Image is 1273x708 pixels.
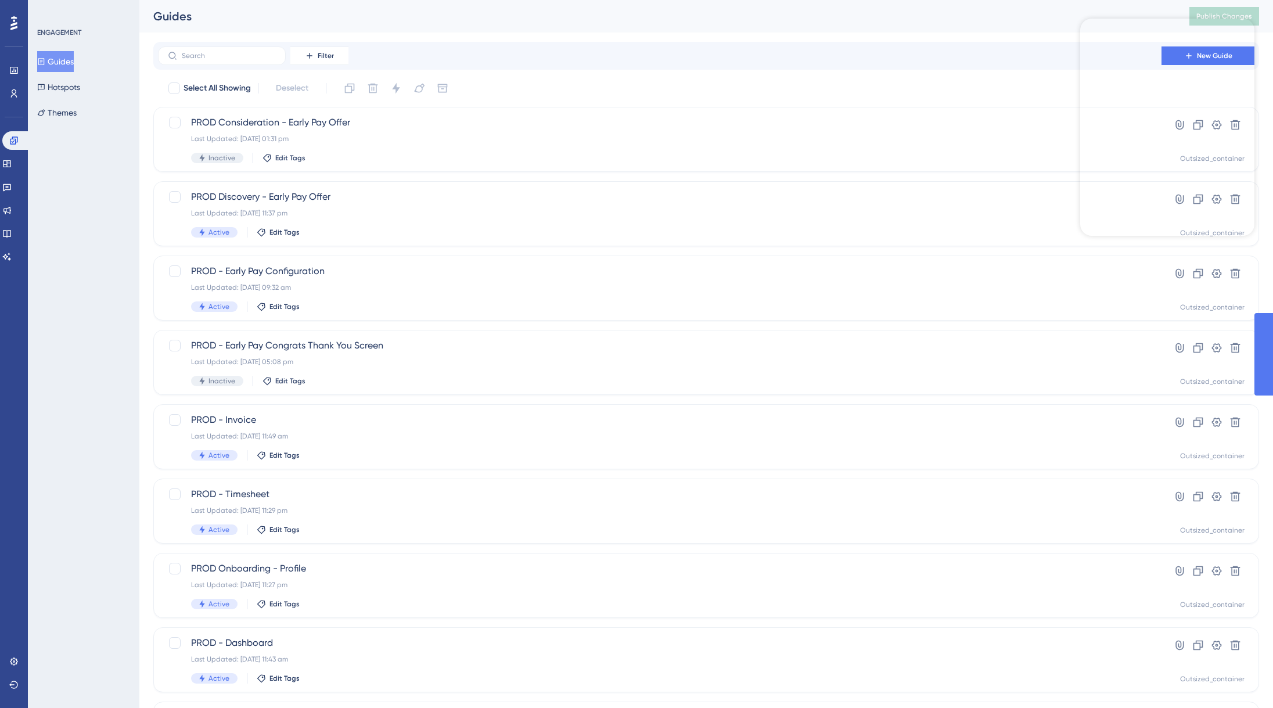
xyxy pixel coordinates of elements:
div: Outsized_container [1180,526,1245,535]
button: Publish Changes [1189,7,1259,26]
div: Last Updated: [DATE] 11:27 pm [191,580,1128,590]
span: Active [208,599,229,609]
button: Edit Tags [257,228,300,237]
span: Select All Showing [184,81,251,95]
span: PROD - Invoice [191,413,1128,427]
div: Outsized_container [1180,451,1245,461]
div: Last Updated: [DATE] 11:43 am [191,655,1128,664]
input: Search [182,52,276,60]
span: Active [208,228,229,237]
span: PROD - Timesheet [191,487,1128,501]
span: Inactive [208,376,235,386]
span: PROD Onboarding - Profile [191,562,1128,576]
span: Edit Tags [275,376,305,386]
span: Edit Tags [269,228,300,237]
span: Edit Tags [269,525,300,534]
span: Active [208,674,229,683]
div: Last Updated: [DATE] 09:32 am [191,283,1128,292]
div: Outsized_container [1180,674,1245,684]
span: Edit Tags [269,451,300,460]
button: Guides [37,51,74,72]
div: Outsized_container [1180,303,1245,312]
div: Guides [153,8,1160,24]
span: Active [208,451,229,460]
span: PROD Consideration - Early Pay Offer [191,116,1128,130]
span: Active [208,525,229,534]
button: Edit Tags [257,451,300,460]
div: Last Updated: [DATE] 05:08 pm [191,357,1128,366]
span: Active [208,302,229,311]
span: PROD Discovery - Early Pay Offer [191,190,1128,204]
span: Deselect [276,81,308,95]
button: Filter [290,46,348,65]
div: Last Updated: [DATE] 11:29 pm [191,506,1128,515]
span: Publish Changes [1196,12,1252,21]
div: ENGAGEMENT [37,28,81,37]
iframe: UserGuiding AI Assistant Launcher [1224,662,1259,697]
div: Outsized_container [1180,600,1245,609]
span: Filter [318,51,334,60]
button: Deselect [265,78,319,99]
button: Edit Tags [257,525,300,534]
div: Outsized_container [1180,377,1245,386]
button: Edit Tags [262,153,305,163]
span: Edit Tags [269,599,300,609]
button: Edit Tags [257,599,300,609]
span: PROD - Dashboard [191,636,1128,650]
div: Last Updated: [DATE] 01:31 pm [191,134,1128,143]
span: PROD - Early Pay Configuration [191,264,1128,278]
span: Edit Tags [269,302,300,311]
div: Last Updated: [DATE] 11:37 pm [191,209,1128,218]
button: Hotspots [37,77,80,98]
span: Edit Tags [269,674,300,683]
button: Edit Tags [262,376,305,386]
span: Edit Tags [275,153,305,163]
div: Last Updated: [DATE] 11:49 am [191,432,1128,441]
button: Themes [37,102,77,123]
span: PROD - Early Pay Congrats Thank You Screen [191,339,1128,353]
button: Edit Tags [257,674,300,683]
span: Inactive [208,153,235,163]
button: Edit Tags [257,302,300,311]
